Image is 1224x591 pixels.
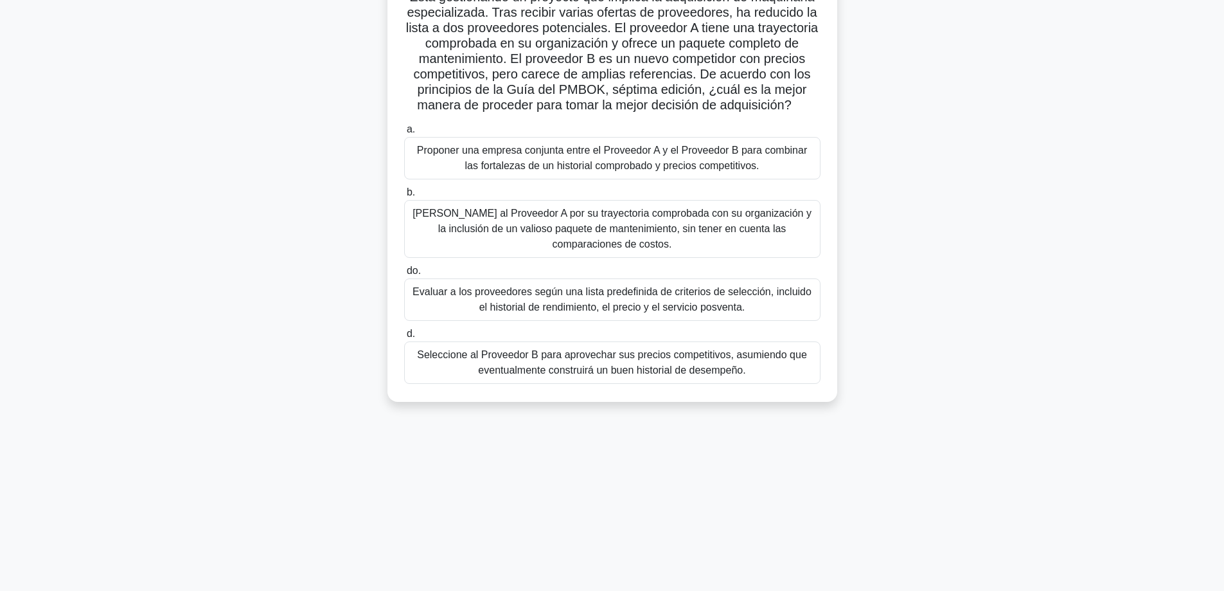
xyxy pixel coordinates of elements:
font: [PERSON_NAME] al Proveedor A por su trayectoria comprobada con su organización y la inclusión de ... [412,208,812,250]
font: d. [407,328,415,339]
font: a. [407,123,415,134]
font: Seleccione al Proveedor B para aprovechar sus precios competitivos, asumiendo que eventualmente c... [417,349,807,376]
font: b. [407,186,415,197]
font: Evaluar a los proveedores según una lista predefinida de criterios de selección, incluido el hist... [412,286,812,313]
font: do. [407,265,421,276]
font: Proponer una empresa conjunta entre el Proveedor A y el Proveedor B para combinar las fortalezas ... [417,145,807,171]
